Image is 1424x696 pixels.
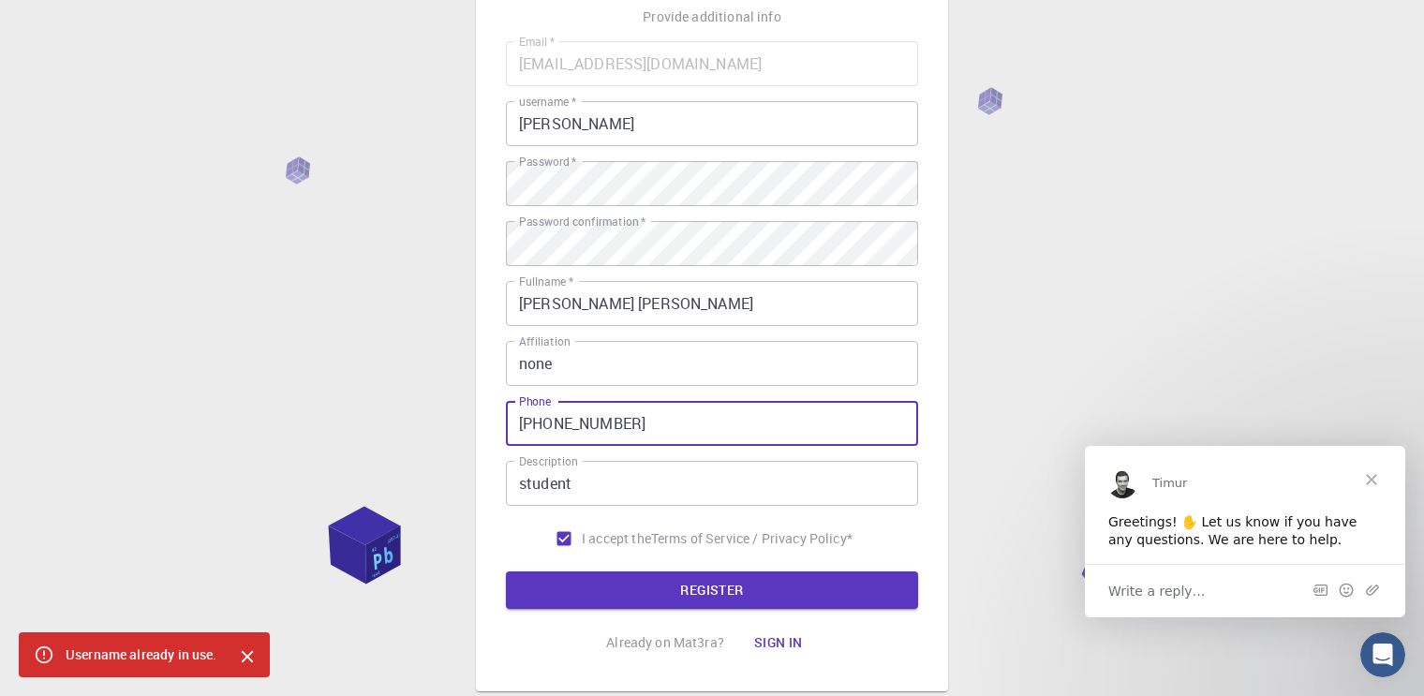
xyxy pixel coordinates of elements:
[232,642,262,672] button: Close
[643,7,780,26] p: Provide additional info
[582,529,651,548] span: I accept the
[606,633,724,652] p: Already on Mat3ra?
[651,529,853,548] a: Terms of Service / Privacy Policy*
[519,214,645,230] label: Password confirmation
[66,638,217,672] div: Username already in use.
[506,571,918,609] button: REGISTER
[519,94,576,110] label: username
[519,393,551,409] label: Phone
[519,34,555,50] label: Email
[519,453,578,469] label: Description
[519,154,576,170] label: Password
[651,529,853,548] p: Terms of Service / Privacy Policy *
[519,333,570,349] label: Affiliation
[1360,632,1405,677] iframe: Intercom live chat
[739,624,818,661] button: Sign in
[519,274,573,289] label: Fullname
[1085,446,1405,617] iframe: Intercom live chat message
